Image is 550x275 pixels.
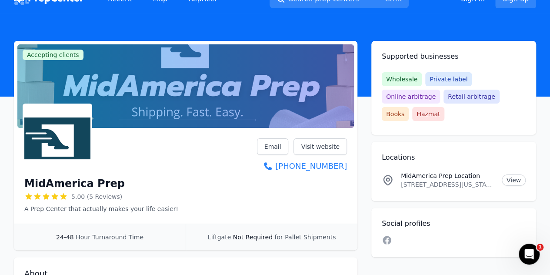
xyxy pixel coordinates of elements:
span: Private label [425,72,472,86]
span: 5.00 (5 Reviews) [71,192,122,201]
p: A Prep Center that actually makes your life easier! [24,205,178,213]
iframe: Intercom live chat [519,244,540,265]
span: Not Required [233,234,273,241]
h2: Locations [382,152,526,163]
span: for Pallet Shipments [274,234,336,241]
h2: Social profiles [382,218,526,229]
a: [PHONE_NUMBER] [257,160,347,172]
span: Books [382,107,409,121]
span: Online arbitrage [382,90,440,104]
span: 1 [537,244,543,251]
span: Retail arbitrage [443,90,499,104]
a: Visit website [293,138,347,155]
p: MidAmerica Prep Location [401,171,495,180]
span: Wholesale [382,72,422,86]
img: MidAmerica Prep [24,105,90,171]
h1: MidAmerica Prep [24,177,125,191]
span: Liftgate [208,234,231,241]
h2: Supported businesses [382,51,526,62]
span: Accepting clients [23,50,83,60]
a: View [502,174,526,186]
span: Hour Turnaround Time [76,234,143,241]
span: 24-48 [56,234,74,241]
span: Hazmat [412,107,444,121]
p: [STREET_ADDRESS][US_STATE] [401,180,495,189]
a: Email [257,138,289,155]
